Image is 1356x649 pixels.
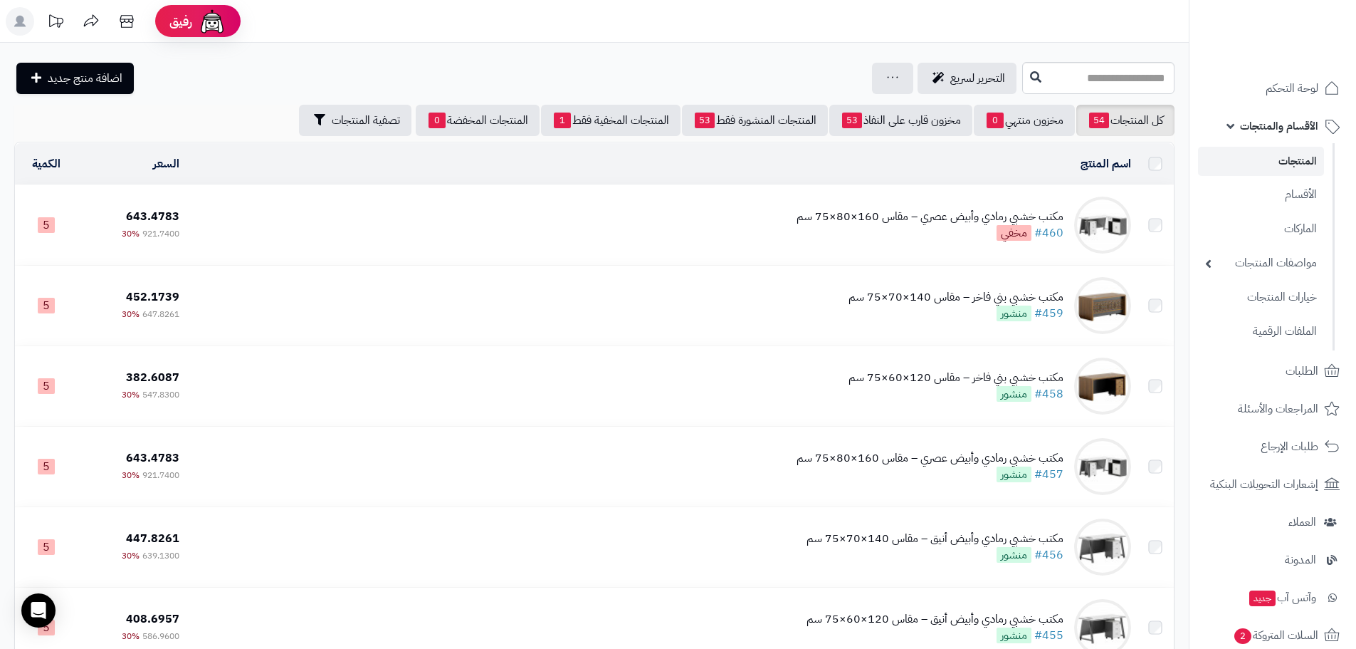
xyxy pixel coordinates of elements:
span: إشعارات التحويلات البنكية [1210,474,1318,494]
span: منشور [997,628,1031,643]
span: 647.8261 [142,308,179,321]
span: 639.1300 [142,549,179,562]
span: 547.8300 [142,388,179,401]
span: 5 [38,217,55,233]
a: الطلبات [1198,354,1347,388]
span: وآتس آب [1248,588,1316,608]
a: المنتجات المنشورة فقط53 [682,105,828,136]
a: المراجعات والأسئلة [1198,392,1347,426]
a: تحديثات المنصة [38,7,73,39]
a: #459 [1034,305,1063,322]
a: #460 [1034,224,1063,242]
a: الأقسام [1198,180,1324,210]
a: الكمية [32,155,61,172]
a: #458 [1034,385,1063,403]
span: 30% [122,308,140,321]
span: لوحة التحكم [1266,78,1318,98]
img: مكتب خشبي رمادي وأبيض عصري – مقاس 160×80×75 سم [1074,438,1131,495]
span: التحرير لسريع [950,70,1005,87]
img: logo-2.png [1259,40,1342,70]
a: المنتجات المخفضة0 [416,105,540,136]
a: وآتس آبجديد [1198,581,1347,615]
span: الأقسام والمنتجات [1240,116,1318,136]
span: 452.1739 [126,289,179,306]
a: إشعارات التحويلات البنكية [1198,467,1347,502]
a: اسم المنتج [1081,155,1131,172]
span: 54 [1089,113,1109,128]
span: العملاء [1288,512,1316,532]
a: التحرير لسريع [918,63,1016,94]
a: مخزون منتهي0 [974,105,1075,136]
div: مكتب خشبي رمادي وأبيض أنيق – مقاس 120×60×75 سم [806,611,1063,628]
span: المدونة [1285,550,1316,570]
span: مخفي [997,225,1031,241]
span: منشور [997,467,1031,482]
div: مكتب خشبي رمادي وأبيض عصري – مقاس 160×80×75 سم [797,450,1063,467]
a: الملفات الرقمية [1198,316,1324,347]
span: 30% [122,469,140,482]
div: مكتب خشبي بني فاخر – مقاس 140×70×75 سم [848,289,1063,306]
span: 30% [122,388,140,401]
img: مكتب خشبي بني فاخر – مقاس 140×70×75 سم [1074,277,1131,334]
span: 408.6957 [126,611,179,628]
span: 643.4783 [126,450,179,467]
div: مكتب خشبي بني فاخر – مقاس 120×60×75 سم [848,370,1063,386]
span: منشور [997,547,1031,563]
a: مخزون قارب على النفاذ53 [829,105,972,136]
a: طلبات الإرجاع [1198,430,1347,464]
span: 447.8261 [126,530,179,547]
span: 1 [554,113,571,128]
span: 53 [842,113,862,128]
a: خيارات المنتجات [1198,282,1324,313]
span: 53 [695,113,715,128]
span: اضافة منتج جديد [48,70,122,87]
span: جديد [1249,591,1276,606]
img: مكتب خشبي رمادي وأبيض عصري – مقاس 160×80×75 سم [1074,197,1131,254]
span: 586.9600 [142,630,179,643]
span: منشور [997,306,1031,321]
div: Open Intercom Messenger [21,593,56,628]
span: 30% [122,549,140,562]
img: مكتب خشبي بني فاخر – مقاس 120×60×75 سم [1074,358,1131,415]
span: 382.6087 [126,369,179,386]
div: مكتب خشبي رمادي وأبيض عصري – مقاس 160×80×75 سم [797,209,1063,225]
a: المدونة [1198,543,1347,577]
img: ai-face.png [198,7,226,36]
span: 5 [38,378,55,394]
div: مكتب خشبي رمادي وأبيض أنيق – مقاس 140×70×75 سم [806,531,1063,547]
span: الطلبات [1286,361,1318,381]
a: مواصفات المنتجات [1198,248,1324,279]
a: العملاء [1198,505,1347,539]
span: 921.7400 [142,227,179,240]
a: #457 [1034,466,1063,483]
span: 30% [122,630,140,643]
span: 5 [38,539,55,555]
a: اضافة منتج جديد [16,63,134,94]
a: الماركات [1198,214,1324,244]
span: المراجعات والأسئلة [1238,399,1318,419]
span: السلات المتروكة [1233,625,1318,645]
span: 2 [1234,628,1251,644]
a: المنتجات [1198,147,1324,176]
a: كل المنتجات54 [1076,105,1174,136]
span: 5 [38,298,55,313]
span: 5 [38,459,55,474]
span: رفيق [169,13,192,30]
span: طلبات الإرجاع [1261,437,1318,457]
span: 0 [429,113,446,128]
button: تصفية المنتجات [299,105,411,136]
span: منشور [997,386,1031,402]
a: #456 [1034,546,1063,564]
span: 921.7400 [142,469,179,482]
a: #455 [1034,627,1063,644]
span: 5 [38,620,55,635]
span: تصفية المنتجات [332,112,400,129]
span: 643.4783 [126,208,179,225]
a: المنتجات المخفية فقط1 [541,105,680,136]
span: 0 [987,113,1004,128]
span: 30% [122,227,140,240]
a: السعر [153,155,179,172]
a: لوحة التحكم [1198,71,1347,105]
img: مكتب خشبي رمادي وأبيض أنيق – مقاس 140×70×75 سم [1074,519,1131,576]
